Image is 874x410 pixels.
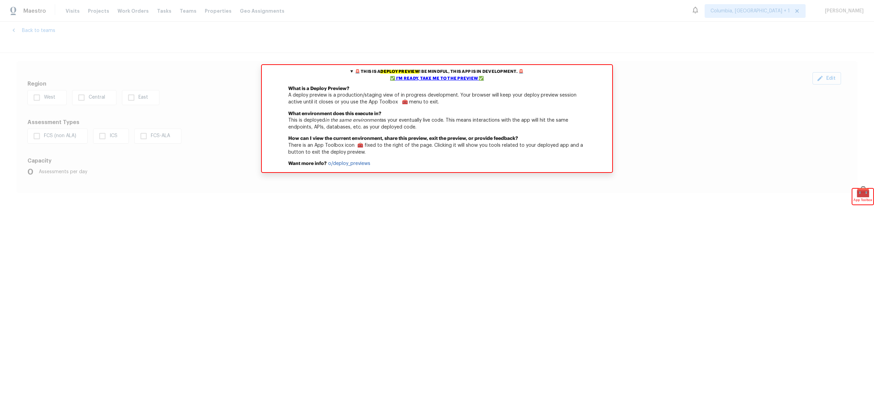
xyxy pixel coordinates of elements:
h3: 0 [27,167,33,177]
span: FCS-ALA [151,133,170,138]
b: How can I view the current environment, share this preview, exit the preview, or provide feedback? [288,136,518,141]
b: What is a Deploy Preview? [288,86,349,91]
h4: Capacity [27,157,813,164]
span: Assessments per day [39,168,87,175]
mark: deploy preview [380,70,419,74]
span: West [44,95,55,100]
p: A deploy preview is a production/staging view of in progress development. Your browser will keep ... [262,86,612,111]
em: in the same environment [325,118,381,123]
div: ✅ I'm ready, take me to the preview ✅ [264,75,610,82]
span: Central [89,95,105,100]
b: Want more info? [288,161,327,166]
span: Geo Assignments [240,8,284,14]
span: Visits [66,8,80,14]
span: App Toolbox [853,197,872,203]
span: 🧰 [852,189,873,196]
span: Edit [818,74,836,83]
p: There is an App Toolbox icon 🧰 fixed to the right of the page. Clicking it will show you tools re... [262,135,612,160]
span: East [138,95,148,100]
span: Work Orders [117,8,149,14]
a: o/deploy_previews [328,161,370,166]
span: FCS (non ALA) [44,133,76,138]
p: This is deployed as your eventually live code. This means interactions with the app will hit the ... [262,111,612,136]
div: 🧰App Toolbox [852,189,873,204]
span: Teams [180,8,197,14]
h4: Region [27,80,813,87]
summary: 🚨 This is adeploy preview! Be mindful, this app is in development. 🚨✅ I'm ready, take me to the p... [262,65,612,86]
button: Edit [813,72,841,85]
span: ICS [110,133,117,138]
span: Projects [88,8,109,14]
span: [PERSON_NAME] [822,8,864,14]
b: What environment does this execute in? [288,111,381,116]
span: Maestro [23,8,46,14]
a: Back to teams [11,27,863,34]
h4: Assessment Types [27,119,813,126]
span: Tasks [157,9,171,13]
span: Columbia, [GEOGRAPHIC_DATA] + 1 [710,8,790,14]
span: Properties [205,8,232,14]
